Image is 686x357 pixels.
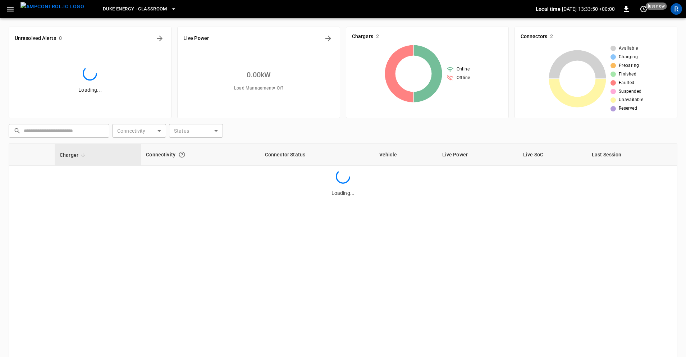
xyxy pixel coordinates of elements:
[619,88,642,95] span: Suspended
[78,87,101,93] span: Loading...
[562,5,615,13] p: [DATE] 13:33:50 +00:00
[536,5,561,13] p: Local time
[183,35,209,42] h6: Live Power
[457,74,470,82] span: Offline
[619,45,638,52] span: Available
[352,33,373,41] h6: Chargers
[619,71,636,78] span: Finished
[619,62,639,69] span: Preparing
[154,33,165,44] button: All Alerts
[376,33,379,41] h6: 2
[619,105,637,112] span: Reserved
[100,2,179,16] button: Duke Energy - Classroom
[60,151,88,159] span: Charger
[638,3,649,15] button: set refresh interval
[619,79,635,87] span: Faulted
[518,144,587,166] th: Live SoC
[175,148,188,161] button: Connection between the charger and our software.
[234,85,283,92] span: Load Management = Off
[260,144,374,166] th: Connector Status
[103,5,167,13] span: Duke Energy - Classroom
[331,190,355,196] span: Loading...
[521,33,547,41] h6: Connectors
[550,33,553,41] h6: 2
[619,54,638,61] span: Charging
[59,35,62,42] h6: 0
[247,69,271,81] h6: 0.00 kW
[374,144,437,166] th: Vehicle
[146,148,255,161] div: Connectivity
[619,96,643,104] span: Unavailable
[457,66,470,73] span: Online
[646,3,667,10] span: just now
[323,33,334,44] button: Energy Overview
[587,144,677,166] th: Last Session
[437,144,518,166] th: Live Power
[20,2,84,11] img: ampcontrol.io logo
[671,3,682,15] div: profile-icon
[15,35,56,42] h6: Unresolved Alerts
